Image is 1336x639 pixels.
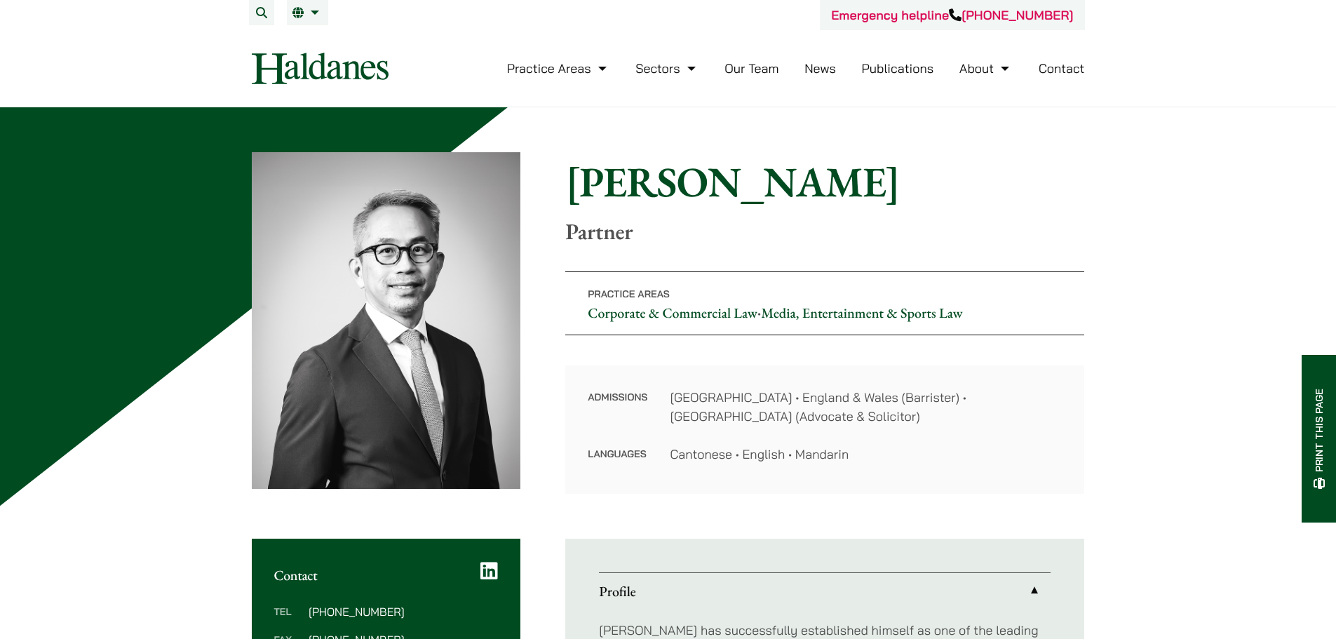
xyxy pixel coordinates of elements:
[252,53,389,84] img: Logo of Haldanes
[831,7,1073,23] a: Emergency helpline[PHONE_NUMBER]
[292,7,323,18] a: EN
[724,60,778,76] a: Our Team
[274,567,499,584] h2: Contact
[862,60,934,76] a: Publications
[588,388,647,445] dt: Admissions
[565,218,1084,245] p: Partner
[274,606,303,634] dt: Tel
[480,561,498,581] a: LinkedIn
[804,60,836,76] a: News
[959,60,1013,76] a: About
[565,156,1084,207] h1: [PERSON_NAME]
[309,606,498,617] dd: [PHONE_NUMBER]
[588,445,647,464] dt: Languages
[670,388,1062,426] dd: [GEOGRAPHIC_DATA] • England & Wales (Barrister) • [GEOGRAPHIC_DATA] (Advocate & Solicitor)
[565,271,1084,335] p: •
[599,573,1051,610] a: Profile
[1039,60,1085,76] a: Contact
[635,60,699,76] a: Sectors
[588,288,670,300] span: Practice Areas
[588,304,757,322] a: Corporate & Commercial Law
[761,304,962,322] a: Media, Entertainment & Sports Law
[507,60,610,76] a: Practice Areas
[670,445,1062,464] dd: Cantonese • English • Mandarin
